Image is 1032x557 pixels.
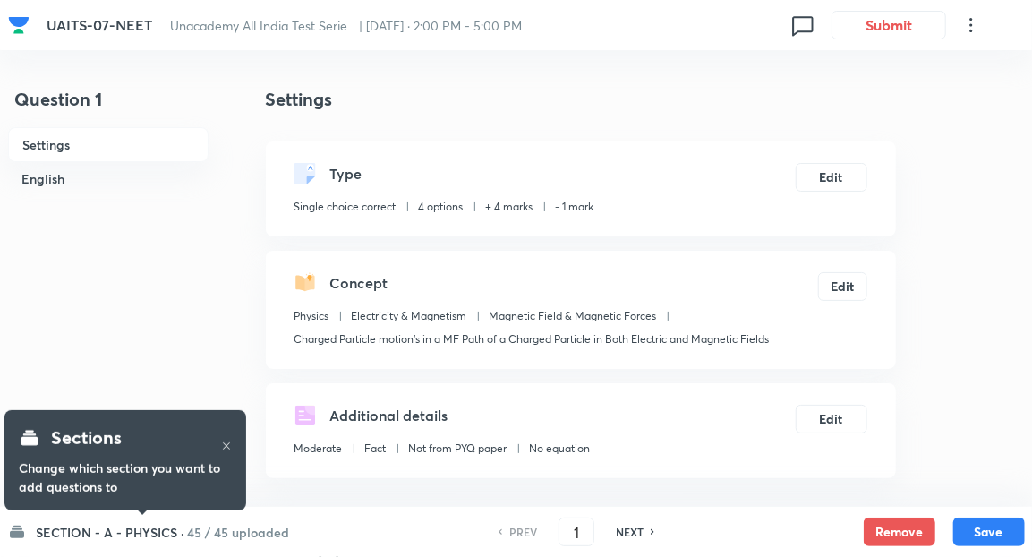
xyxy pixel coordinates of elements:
h4: Sections [51,424,122,451]
p: No equation [530,441,591,457]
p: - 1 mark [556,199,594,215]
span: Unacademy All India Test Serie... | [DATE] · 2:00 PM - 5:00 PM [170,17,522,34]
button: Edit [796,163,867,192]
button: Submit [832,11,946,39]
span: UAITS-07-NEET [47,15,152,34]
h5: Type [330,163,362,184]
h6: English [8,162,209,195]
h4: Question 1 [8,86,209,127]
h6: 45 / 45 uploaded [188,523,290,542]
h6: NEXT [616,524,644,540]
h6: Change which section you want to add questions to [19,458,232,496]
a: Company Logo [8,14,33,36]
img: questionType.svg [294,163,316,184]
p: Fact [365,441,387,457]
p: + 4 marks [486,199,533,215]
h6: SECTION - A - PHYSICS · [37,523,185,542]
p: Electricity & Magnetism [352,308,467,324]
img: questionDetails.svg [294,405,316,426]
h4: Settings [266,86,896,113]
h5: Concept [330,272,388,294]
p: Physics [294,308,329,324]
img: questionConcept.svg [294,272,316,294]
button: Edit [818,272,866,301]
p: Moderate [294,441,343,457]
h6: PREV [509,524,537,540]
p: Single choice correct [294,199,397,215]
button: Edit [796,405,867,433]
p: Not from PYQ paper [409,441,507,457]
h6: Settings [8,127,209,162]
button: Remove [864,518,935,546]
img: Company Logo [8,14,30,36]
p: Magnetic Field & Magnetic Forces [490,308,657,324]
h5: Additional details [330,405,448,426]
p: 4 options [419,199,464,215]
button: Save [953,518,1025,546]
p: Charged Particle motion's in a MF Path of a Charged Particle in Both Electric and Magnetic Fields [294,331,770,347]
